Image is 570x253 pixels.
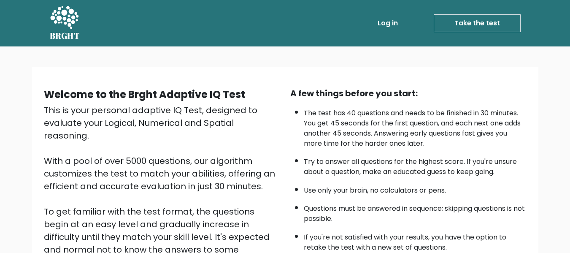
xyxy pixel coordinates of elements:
h5: BRGHT [50,31,80,41]
a: Log in [374,15,401,32]
li: Use only your brain, no calculators or pens. [304,181,527,196]
li: Questions must be answered in sequence; skipping questions is not possible. [304,199,527,224]
li: If you're not satisfied with your results, you have the option to retake the test with a new set ... [304,228,527,253]
b: Welcome to the Brght Adaptive IQ Test [44,87,245,101]
li: The test has 40 questions and needs to be finished in 30 minutes. You get 45 seconds for the firs... [304,104,527,149]
a: Take the test [434,14,521,32]
a: BRGHT [50,3,80,43]
li: Try to answer all questions for the highest score. If you're unsure about a question, make an edu... [304,152,527,177]
div: A few things before you start: [290,87,527,100]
